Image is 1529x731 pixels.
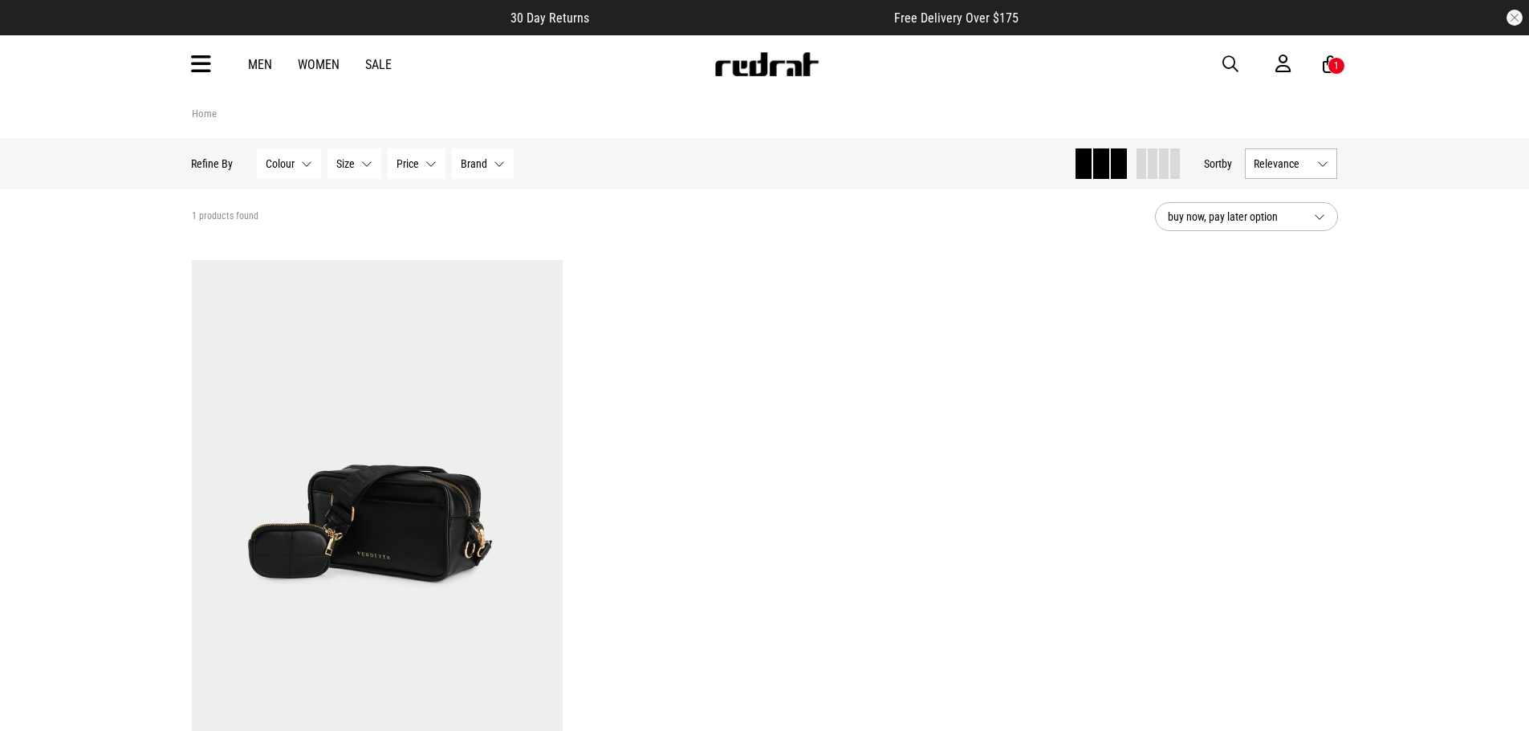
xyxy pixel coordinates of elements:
[365,57,392,72] a: Sale
[388,148,446,179] button: Price
[462,157,488,170] span: Brand
[621,10,862,26] iframe: Customer reviews powered by Trustpilot
[337,157,356,170] span: Size
[397,157,420,170] span: Price
[1205,154,1233,173] button: Sortby
[1323,56,1338,73] a: 1
[328,148,382,179] button: Size
[1168,207,1301,226] span: buy now, pay later option
[1334,60,1339,71] div: 1
[894,10,1019,26] span: Free Delivery Over $175
[1246,148,1338,179] button: Relevance
[1155,202,1338,231] button: buy now, pay later option
[1222,157,1233,170] span: by
[714,52,819,76] img: Redrat logo
[192,108,217,120] a: Home
[258,148,322,179] button: Colour
[510,10,589,26] span: 30 Day Returns
[266,157,295,170] span: Colour
[248,57,272,72] a: Men
[453,148,514,179] button: Brand
[298,57,340,72] a: Women
[192,210,258,223] span: 1 products found
[1255,157,1311,170] span: Relevance
[192,157,234,170] p: Refine By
